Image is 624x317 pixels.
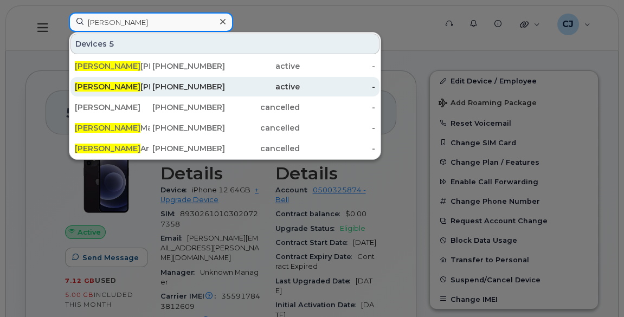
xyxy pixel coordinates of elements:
[225,143,300,154] div: cancelled
[70,118,379,138] a: [PERSON_NAME]Marceau[PHONE_NUMBER]cancelled-
[225,102,300,113] div: cancelled
[70,77,379,96] a: [PERSON_NAME][PERSON_NAME][PHONE_NUMBER]active-
[75,81,150,92] div: [PERSON_NAME]
[225,122,300,133] div: cancelled
[300,81,375,92] div: -
[70,139,379,158] a: [PERSON_NAME]Armiento[PHONE_NUMBER]cancelled-
[75,61,150,72] div: [PERSON_NAME]
[69,12,233,32] input: Find something...
[109,38,114,49] span: 5
[70,34,379,54] div: Devices
[150,143,224,154] div: [PHONE_NUMBER]
[75,122,150,133] div: Marceau
[70,98,379,117] a: [PERSON_NAME][PHONE_NUMBER]cancelled-
[150,122,224,133] div: [PHONE_NUMBER]
[150,102,224,113] div: [PHONE_NUMBER]
[75,144,140,153] span: [PERSON_NAME]
[75,123,140,133] span: [PERSON_NAME]
[300,102,375,113] div: -
[75,143,150,154] div: Armiento
[300,143,375,154] div: -
[150,61,224,72] div: [PHONE_NUMBER]
[75,82,140,92] span: [PERSON_NAME]
[150,81,224,92] div: [PHONE_NUMBER]
[75,61,140,71] span: [PERSON_NAME]
[300,61,375,72] div: -
[225,61,300,72] div: active
[75,102,150,113] div: [PERSON_NAME]
[70,56,379,76] a: [PERSON_NAME][PERSON_NAME][PHONE_NUMBER]active-
[225,81,300,92] div: active
[300,122,375,133] div: -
